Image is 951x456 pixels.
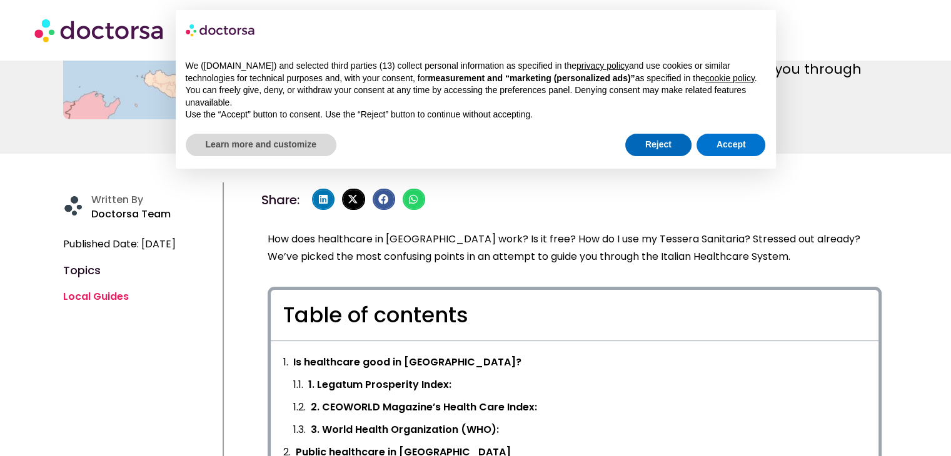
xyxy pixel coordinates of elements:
a: 2. CEOWORLD Magazine’s Health Care Index: [311,399,537,416]
a: cookie policy [705,73,755,83]
div: Share on x-twitter [342,189,365,210]
h4: Share: [261,194,299,206]
button: Accept [697,134,766,156]
span: Published Date: [DATE] [63,235,176,253]
a: Is healthcare good in [GEOGRAPHIC_DATA]? [293,354,521,371]
img: logo [186,20,256,40]
span: ? Stressed out already? We’ve picked the most confusing points in an attempt to guide you through... [268,232,860,264]
h4: Written By [91,194,216,206]
a: 3. World Health Organization (WHO): [311,421,499,439]
a: privacy policy [576,61,629,71]
strong: measurement and “marketing (personalized ads)” [428,73,635,83]
div: Share on linkedin [312,189,335,210]
p: You can freely give, deny, or withdraw your consent at any time by accessing the preferences pane... [186,84,766,109]
button: Learn more and customize [186,134,336,156]
div: Share on whatsapp [403,189,425,210]
span: How does healthcare in [GEOGRAPHIC_DATA] work? Is it free? How do I use my [268,232,657,246]
p: We ([DOMAIN_NAME]) and selected third parties (13) collect personal information as specified in t... [186,60,766,84]
h4: Table of contents [283,302,866,328]
a: Local Guides [63,289,129,304]
h4: Topics [63,265,216,275]
p: Doctorsa Team [91,206,216,223]
button: Reject [625,134,692,156]
a: 1. Legatum Prosperity Index: [308,376,451,394]
p: Use the “Accept” button to consent. Use the “Reject” button to continue without accepting. [186,109,766,121]
span: Tessera Sanitaria [660,232,745,246]
div: Share on facebook [373,189,395,210]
